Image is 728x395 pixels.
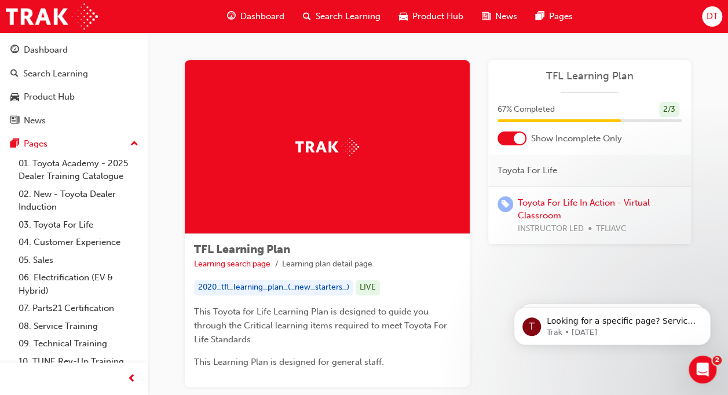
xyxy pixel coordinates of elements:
[356,280,380,295] div: LIVE
[14,299,143,317] a: 07. Parts21 Certification
[14,269,143,299] a: 06. Electrification (EV & Hybrid)
[712,356,722,365] span: 2
[282,258,372,271] li: Learning plan detail page
[130,137,138,152] span: up-icon
[218,5,294,28] a: guage-iconDashboard
[14,335,143,353] a: 09. Technical Training
[536,9,544,24] span: pages-icon
[194,243,290,256] span: TFL Learning Plan
[412,10,463,23] span: Product Hub
[294,5,390,28] a: search-iconSearch Learning
[10,92,19,103] span: car-icon
[497,103,555,116] span: 67 % Completed
[531,132,622,145] span: Show Incomplete Only
[518,197,650,221] a: Toyota For Life In Action - Virtual Classroom
[659,102,679,118] div: 2 / 3
[23,67,88,81] div: Search Learning
[482,9,491,24] span: news-icon
[14,155,143,185] a: 01. Toyota Academy - 2025 Dealer Training Catalogue
[14,317,143,335] a: 08. Service Training
[194,306,449,345] span: This Toyota for Life Learning Plan is designed to guide you through the Critical learning items r...
[497,164,557,177] span: Toyota For Life
[24,43,68,57] div: Dashboard
[14,185,143,216] a: 02. New - Toyota Dealer Induction
[518,222,584,236] span: INSTRUCTOR LED
[497,70,682,83] a: TFL Learning Plan
[14,216,143,234] a: 03. Toyota For Life
[702,6,722,27] button: DT
[10,116,19,126] span: news-icon
[24,137,47,151] div: Pages
[5,133,143,155] button: Pages
[24,114,46,127] div: News
[10,45,19,56] span: guage-icon
[596,222,627,236] span: TFLIAVC
[127,372,136,386] span: prev-icon
[194,280,353,295] div: 2020_tfl_learning_plan_(_new_starters_)
[14,233,143,251] a: 04. Customer Experience
[5,63,143,85] a: Search Learning
[316,10,381,23] span: Search Learning
[526,5,582,28] a: pages-iconPages
[390,5,473,28] a: car-iconProduct Hub
[24,90,75,104] div: Product Hub
[497,196,513,212] span: learningRecordVerb_ENROLL-icon
[14,251,143,269] a: 05. Sales
[5,37,143,133] button: DashboardSearch LearningProduct HubNews
[14,353,143,371] a: 10. TUNE Rev-Up Training
[10,69,19,79] span: search-icon
[496,283,728,364] iframe: Intercom notifications message
[549,10,573,23] span: Pages
[5,86,143,108] a: Product Hub
[706,10,718,23] span: DT
[194,357,384,367] span: This Learning Plan is designed for general staff.
[295,138,359,156] img: Trak
[495,10,517,23] span: News
[473,5,526,28] a: news-iconNews
[194,259,270,269] a: Learning search page
[399,9,408,24] span: car-icon
[227,9,236,24] span: guage-icon
[303,9,311,24] span: search-icon
[10,139,19,149] span: pages-icon
[689,356,716,383] iframe: Intercom live chat
[5,110,143,131] a: News
[6,3,98,30] img: Trak
[5,39,143,61] a: Dashboard
[240,10,284,23] span: Dashboard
